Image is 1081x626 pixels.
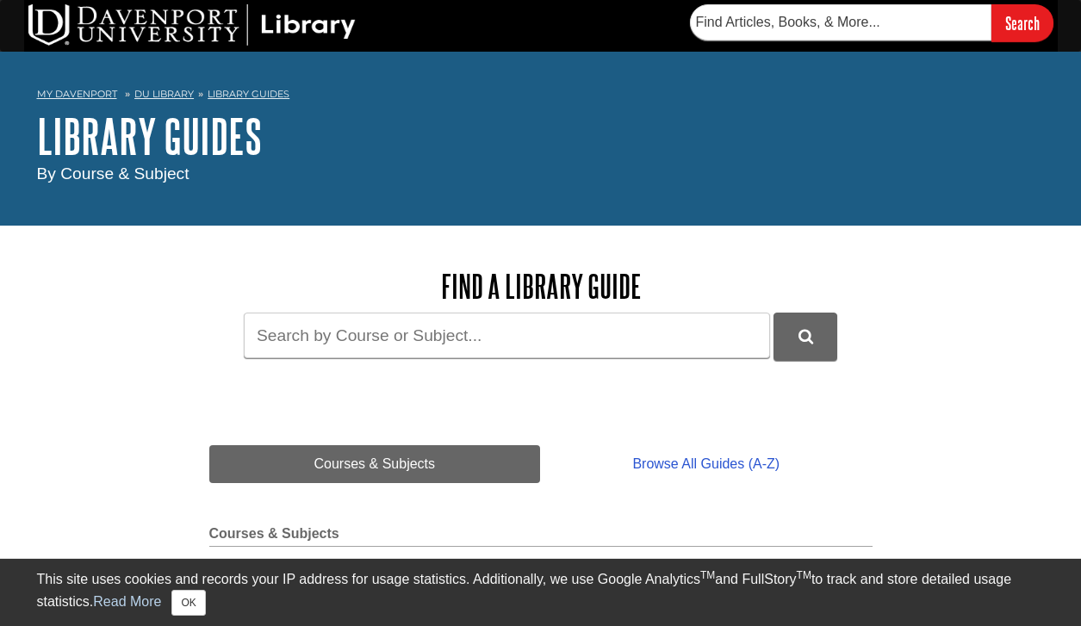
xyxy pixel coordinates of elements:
[37,569,1045,616] div: This site uses cookies and records your IP address for usage statistics. Additionally, we use Goo...
[171,590,205,616] button: Close
[991,4,1053,41] input: Search
[208,88,289,100] a: Library Guides
[37,83,1045,110] nav: breadcrumb
[798,329,813,344] i: Search Library Guides
[37,110,1045,162] h1: Library Guides
[134,88,194,100] a: DU Library
[93,594,161,609] a: Read More
[37,87,117,102] a: My Davenport
[244,313,770,358] input: Search by Course or Subject...
[209,269,873,304] h2: Find a Library Guide
[690,4,1053,41] form: Searches DU Library's articles, books, and more
[28,4,356,46] img: DU Library
[540,445,872,483] a: Browse All Guides (A-Z)
[37,162,1045,187] div: By Course & Subject
[797,569,811,581] sup: TM
[700,569,715,581] sup: TM
[209,445,541,483] a: Courses & Subjects
[209,526,873,547] h2: Courses & Subjects
[690,4,991,40] input: Find Articles, Books, & More...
